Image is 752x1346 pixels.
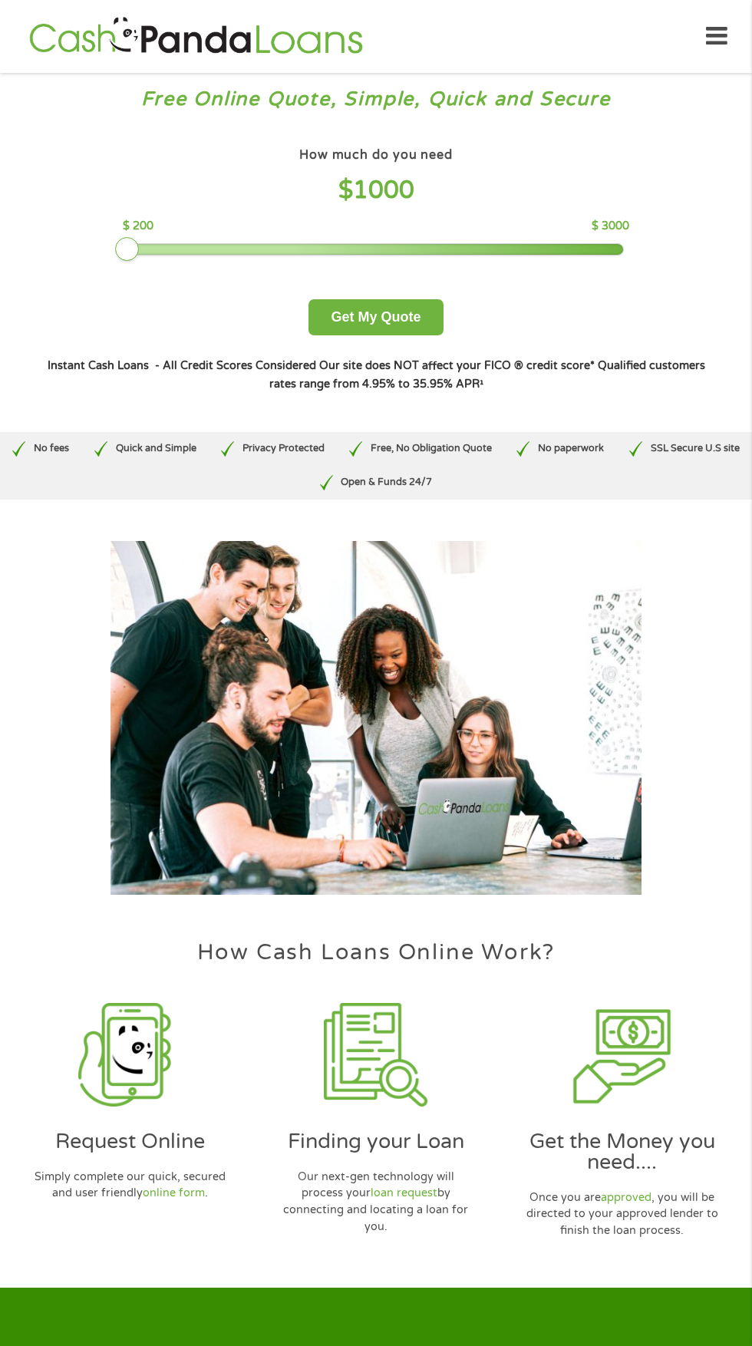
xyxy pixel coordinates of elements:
strong: Instant Cash Loans - All Credit Scores Considered [48,359,316,372]
img: Apply for an Installment loan [324,1003,427,1107]
p: Simply complete our quick, secured and user friendly . [33,1169,226,1202]
h3: Finding your Loan [260,1131,493,1152]
img: GetLoanNow Logo [25,15,367,58]
a: online form [143,1186,205,1199]
h2: How Cash Loans Online Work? [7,942,745,964]
button: Get My Quote [308,299,443,335]
p: Once you are , you will be directed to your approved lender to finish the loan process. [526,1189,719,1239]
strong: Our site does NOT affect your FICO ® credit score* [319,359,595,372]
p: $ 200 [123,218,153,235]
h3: Request Online [14,1131,246,1152]
p: Free, No Obligation Quote [371,441,492,456]
p: No fees [34,441,69,456]
strong: Qualified customers rates range from 4.95% to 35.95% APR¹ [269,359,705,391]
a: loan request [371,1186,437,1199]
h3: Free Online Quote, Simple, Quick and Secure [14,87,738,112]
p: No paperwork [538,441,604,456]
h4: $ [123,175,628,206]
h4: How much do you need [299,147,453,163]
img: applying for advance loan [570,1003,674,1107]
span: 1000 [353,176,414,205]
p: Privacy Protected [242,441,325,456]
img: smartphone Panda payday loan [78,1003,182,1107]
a: approved [601,1191,651,1204]
p: Quick and Simple [116,441,196,456]
h3: Get the Money you need.... [506,1131,738,1173]
p: SSL Secure U.S site [651,441,740,456]
p: Open & Funds 24/7 [341,475,432,490]
img: Quick loans online payday loans [110,541,641,895]
p: $ 3000 [592,218,629,235]
p: Our next-gen technology will process your by connecting and locating a loan for you. [279,1169,473,1235]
